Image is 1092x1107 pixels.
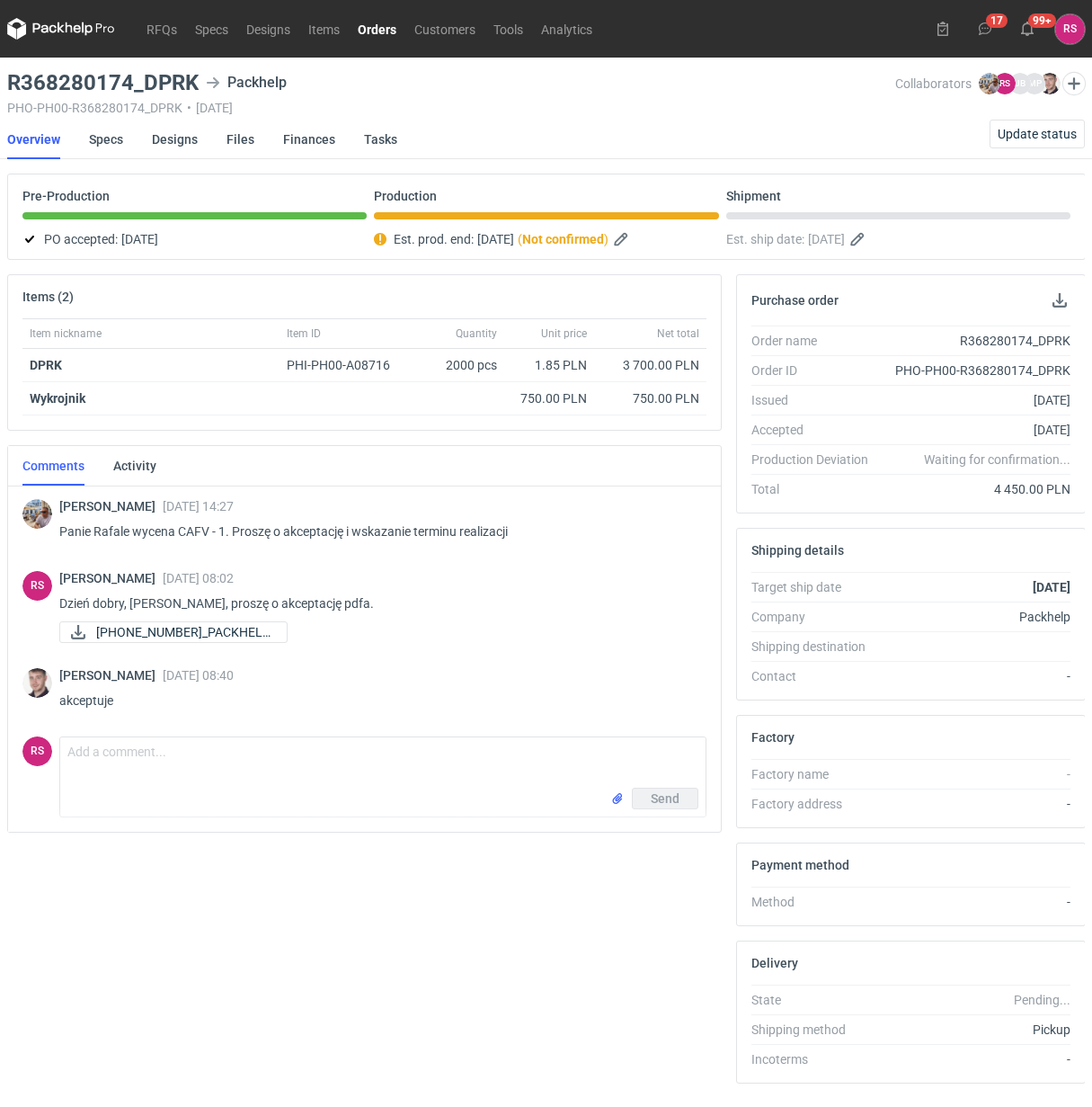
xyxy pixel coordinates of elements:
div: - [879,893,1070,911]
figcaption: RS [22,571,52,601]
span: [DATE] [477,228,514,250]
button: Edit estimated shipping date [848,228,870,250]
div: 1.85 PLN [511,356,587,374]
div: - [879,1050,1070,1068]
button: 17 [971,14,999,43]
div: Order ID [751,362,879,379]
div: 4 450.00 PLN [879,480,1070,498]
div: 08-062 2025_PACKHELP_DPRK 300x215x24.pdf [59,621,239,643]
h2: Purchase order [751,293,839,308]
h2: Payment method [751,858,849,872]
span: [PERSON_NAME] [59,571,163,585]
div: Method [751,893,879,911]
span: Item ID [287,326,321,341]
figcaption: JB [1009,73,1031,94]
a: Overview [7,120,60,159]
div: Issued [751,391,879,409]
div: Total [751,480,879,498]
div: Shipping method [751,1021,879,1039]
p: akceptuje [59,690,692,711]
div: [DATE] [879,421,1070,439]
span: [DATE] [808,228,845,250]
img: Michał Palasek [979,73,1000,94]
div: [DATE] [879,391,1070,409]
div: State [751,991,879,1009]
p: Pre-Production [22,189,110,203]
a: Customers [405,18,484,40]
div: Rafał Stani [22,737,52,766]
span: Collaborators [895,76,972,91]
div: PHI-PH00-A08716 [287,356,407,374]
div: PHO-PH00-R368280174_DPRK [DATE] [7,101,895,115]
div: Target ship date [751,578,879,596]
img: Maciej Sikora [22,668,52,698]
button: Download PO [1049,290,1070,311]
div: Rafał Stani [22,571,52,601]
h2: Items (2) [22,290,74,304]
p: Panie Rafale wycena CAFV - 1. Proszę o akceptację i wskazanie terminu realizacji [59,521,692,542]
button: 99+ [1013,14,1042,43]
a: Activity [113,446,156,486]
span: • [187,101,191,115]
div: Accepted [751,421,879,439]
div: 2000 pcs [414,349,504,382]
span: [PERSON_NAME] [59,668,163,683]
button: Update status [990,120,1085,148]
a: Finances [283,120,335,159]
div: Shipping destination [751,638,879,656]
div: Contact [751,667,879,685]
strong: Not confirmed [522,232,604,246]
figcaption: RS [994,73,1016,94]
span: [DATE] 08:40 [163,668,234,683]
span: Update status [998,128,1077,140]
p: Shipment [726,189,781,203]
span: [DATE] 14:27 [163,499,234,513]
div: Order name [751,332,879,350]
div: PO accepted: [22,228,367,250]
figcaption: RS [22,737,52,766]
p: Dzień dobry, [PERSON_NAME], proszę o akceptację pdfa. [59,593,692,614]
div: Packhelp [879,608,1070,626]
a: [PHONE_NUMBER]_PACKHELP... [59,621,288,643]
div: Est. prod. end: [374,228,718,250]
strong: [DATE] [1033,580,1070,594]
div: Company [751,608,879,626]
h2: Shipping details [751,543,844,558]
a: Specs [89,120,123,159]
a: DPRK [30,358,62,372]
svg: Packhelp Pro [7,18,115,40]
figcaption: MP [1024,73,1045,94]
img: Michał Palasek [22,499,52,529]
em: Pending... [1014,993,1070,1007]
div: Rafał Stani [1055,14,1085,44]
div: Packhelp [206,72,287,94]
a: Analytics [532,18,601,40]
a: Specs [186,18,237,40]
h3: R368280174_DPRK [7,72,199,94]
a: Tasks [364,120,397,159]
a: RFQs [138,18,186,40]
img: Maciej Sikora [1039,73,1061,94]
p: Production [374,189,437,203]
button: RS [1055,14,1085,44]
div: R368280174_DPRK [879,332,1070,350]
a: Comments [22,446,84,486]
span: Item nickname [30,326,102,341]
div: 750.00 PLN [601,389,699,407]
a: Items [299,18,349,40]
div: Factory name [751,765,879,783]
a: Designs [152,120,198,159]
button: Edit estimated production end date [612,228,634,250]
a: Designs [237,18,299,40]
em: ( [518,232,522,246]
h2: Factory [751,730,795,745]
h2: Delivery [751,956,798,970]
div: Est. ship date: [726,228,1070,250]
a: Orders [349,18,405,40]
div: 3 700.00 PLN [601,356,699,374]
div: 750.00 PLN [511,389,587,407]
div: Pickup [879,1021,1070,1039]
